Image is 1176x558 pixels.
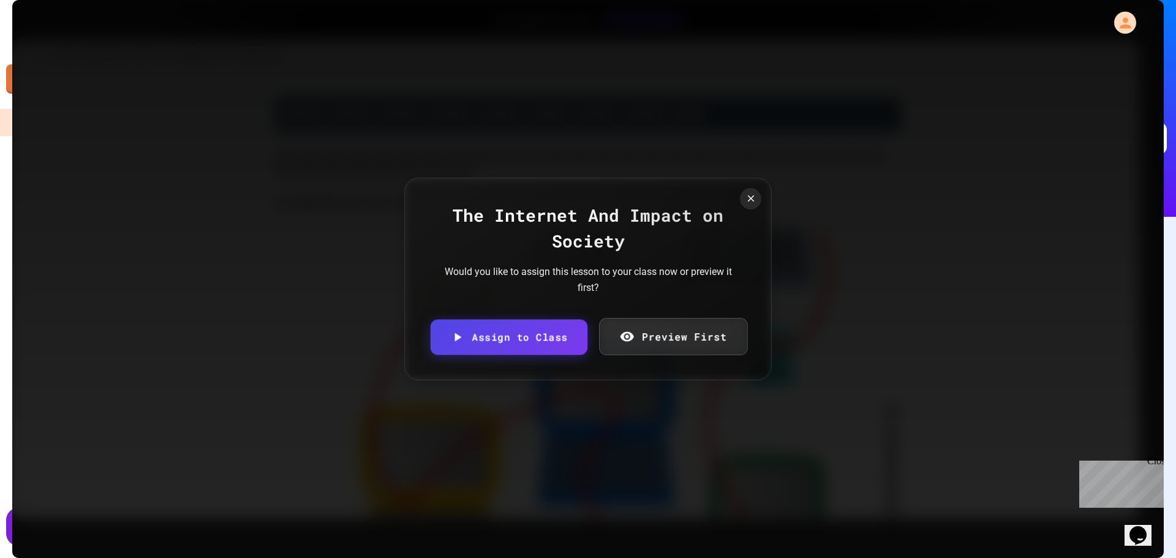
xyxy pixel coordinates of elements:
[1074,456,1164,508] iframe: chat widget
[1101,9,1139,37] div: My Account
[1125,509,1164,546] iframe: chat widget
[599,318,747,355] a: Preview First
[429,203,747,254] div: The Internet And Impact on Society
[441,264,735,295] div: Would you like to assign this lesson to your class now or preview it first?
[431,320,587,355] a: Assign to Class
[5,5,85,78] div: Chat with us now!Close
